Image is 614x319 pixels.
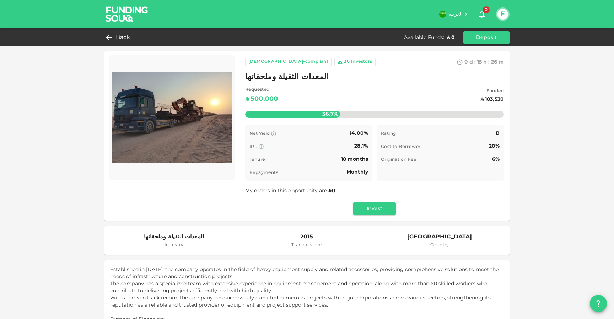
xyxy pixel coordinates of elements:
span: Rating [381,132,396,136]
span: Monthly [346,170,368,175]
span: My orders in this opportunity are [245,188,336,193]
span: Repayments [249,171,278,175]
button: Invest [353,202,396,215]
span: المعدات الثقيلة وملحقاتها [245,70,329,84]
span: العربية [448,12,463,17]
span: Industry [144,242,204,249]
span: Trading since [291,242,322,249]
span: d : [469,60,476,65]
img: Marketplace Logo [112,58,232,177]
span: 0 [464,60,468,65]
div: 30 [344,59,350,66]
span: Net Yield [249,132,270,136]
p: The company has a specialized team with extensive experience in equipment management and operatio... [110,280,504,295]
span: 0 [483,6,490,13]
button: 0 [475,7,489,21]
button: F [497,9,508,20]
span: 0 [332,188,335,193]
button: question [590,295,607,312]
span: 15 [477,60,482,65]
span: B [496,131,500,136]
span: 14.00% [350,131,368,136]
span: المعدات الثقيلة وملحقاتها [144,232,204,242]
span: 6% [492,157,500,162]
span: h : [483,60,490,65]
span: 2015 [291,232,322,242]
span: Funded [481,88,504,95]
span: 28.1% [354,144,368,149]
span: ʢ [328,188,331,193]
span: m [499,60,504,65]
p: With a proven track record, the company has successfully executed numerous projects with major co... [110,295,504,309]
button: Deposit [463,31,510,44]
span: 20% [489,144,500,149]
div: ʢ 0 [447,34,455,41]
span: Cost to Borrower [381,145,420,149]
span: Origination Fee [381,158,416,162]
span: [GEOGRAPHIC_DATA] [407,232,472,242]
p: Established in [DATE], the company operates in the field of heavy equipment supply and related ac... [110,266,504,280]
div: [DEMOGRAPHIC_DATA]-compliant [248,59,328,66]
div: Investors [351,59,372,66]
span: Requested [245,87,278,94]
img: flag-sa.b9a346574cdc8950dd34b50780441f57.svg [439,11,446,18]
span: 18 months [341,157,368,162]
span: IRR [249,145,258,149]
span: Country [407,242,472,249]
span: 26 [491,60,497,65]
span: Tenure [249,158,265,162]
span: Back [116,33,130,43]
div: Available Funds : [404,34,444,41]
